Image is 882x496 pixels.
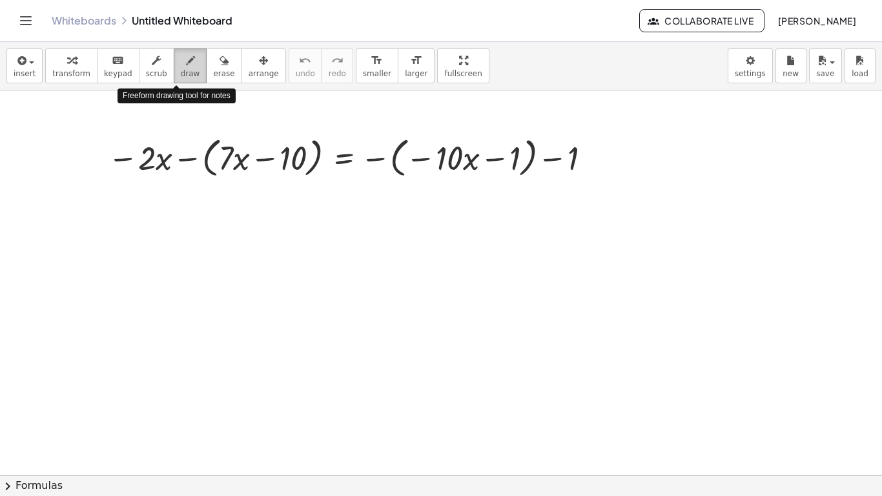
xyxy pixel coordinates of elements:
span: settings [735,69,766,78]
button: format_sizelarger [398,48,435,83]
button: save [809,48,842,83]
button: [PERSON_NAME] [767,9,867,32]
span: fullscreen [444,69,482,78]
span: save [816,69,834,78]
span: insert [14,69,36,78]
i: redo [331,53,344,68]
button: fullscreen [437,48,489,83]
button: format_sizesmaller [356,48,398,83]
span: keypad [104,69,132,78]
button: insert [6,48,43,83]
button: arrange [241,48,286,83]
div: Freeform drawing tool for notes [118,88,236,103]
span: larger [405,69,427,78]
i: keyboard [112,53,124,68]
span: draw [181,69,200,78]
i: format_size [371,53,383,68]
span: arrange [249,69,279,78]
span: load [852,69,868,78]
button: Toggle navigation [15,10,36,31]
button: Collaborate Live [639,9,764,32]
span: new [783,69,799,78]
span: erase [213,69,234,78]
button: new [775,48,806,83]
span: transform [52,69,90,78]
a: Whiteboards [52,14,116,27]
i: format_size [410,53,422,68]
button: undoundo [289,48,322,83]
span: smaller [363,69,391,78]
button: transform [45,48,97,83]
span: scrub [146,69,167,78]
button: scrub [139,48,174,83]
button: keyboardkeypad [97,48,139,83]
span: undo [296,69,315,78]
i: undo [299,53,311,68]
button: erase [206,48,241,83]
button: settings [728,48,773,83]
button: draw [174,48,207,83]
span: Collaborate Live [650,15,754,26]
span: redo [329,69,346,78]
button: load [845,48,876,83]
button: redoredo [322,48,353,83]
span: [PERSON_NAME] [777,15,856,26]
